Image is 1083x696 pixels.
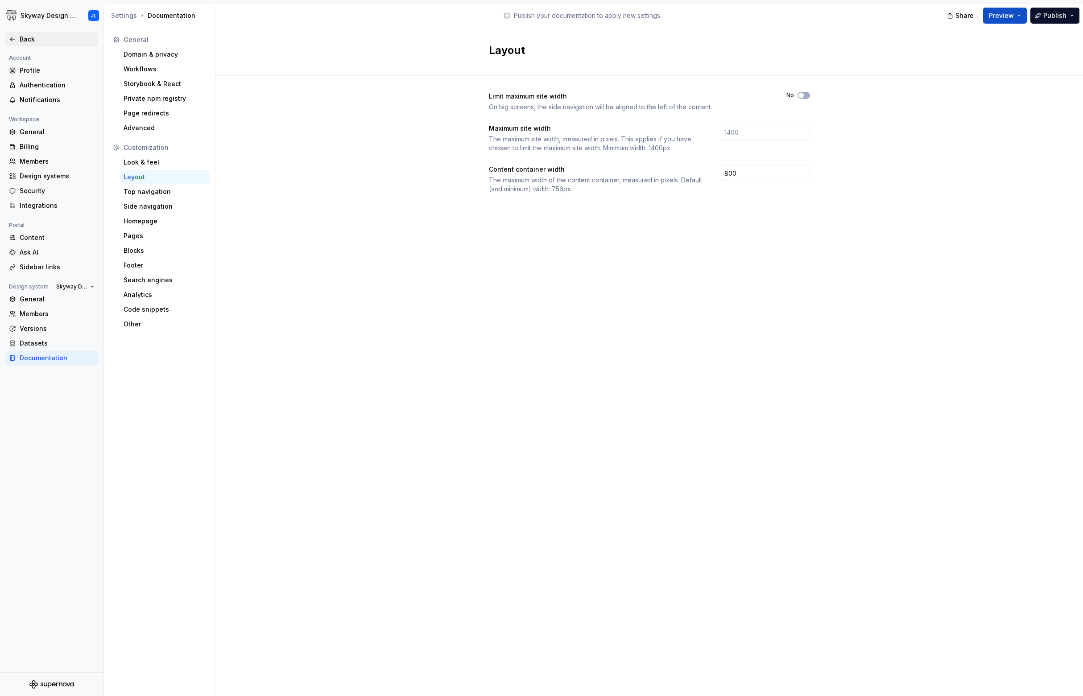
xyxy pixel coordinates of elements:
div: Search engines [124,276,206,284]
div: Content [20,233,95,242]
div: Side navigation [124,202,206,211]
div: Workspace [5,114,43,125]
span: Publish [1043,11,1066,20]
div: Private npm registry [124,94,206,103]
a: Storybook & React [120,77,210,91]
a: Top navigation [120,185,210,199]
svg: Supernova Logo [29,680,74,689]
a: Side navigation [120,199,210,214]
div: Versions [20,324,95,333]
div: Authentication [20,81,95,90]
div: Design systems [20,172,95,181]
div: JL [91,12,96,19]
div: Homepage [124,217,206,226]
a: Blocks [120,243,210,258]
input: 756 [721,165,810,181]
img: 7d2f9795-fa08-4624-9490-5a3f7218a56a.png [6,10,17,21]
a: Integrations [5,198,98,213]
button: Share [942,8,980,24]
a: Advanced [120,121,210,135]
a: Sidebar links [5,260,98,274]
a: Analytics [120,288,210,302]
button: Preview [983,8,1027,24]
div: Customization [124,143,206,152]
a: Workflows [120,62,210,76]
span: Share [955,11,974,20]
button: Publish [1030,8,1079,24]
div: Content container width [489,165,705,174]
a: Pages [120,229,210,243]
div: Storybook & React [124,79,206,88]
div: Notifications [20,95,95,104]
div: Design system [5,281,52,292]
div: Skyway Design System [21,11,78,20]
div: Blocks [124,246,206,255]
a: Members [5,154,98,169]
div: Account [5,53,34,63]
div: Members [20,309,95,318]
a: Search engines [120,273,210,287]
div: General [20,295,95,304]
a: Page redirects [120,106,210,120]
div: Footer [124,261,206,270]
div: Profile [20,66,95,75]
div: Billing [20,142,95,151]
span: Skyway Design System [56,283,87,290]
div: Top navigation [124,187,206,196]
a: Documentation [5,351,98,365]
div: Pages [124,231,206,240]
div: Documentation [111,11,211,20]
a: Security [5,184,98,198]
button: Settings [111,11,137,20]
div: Analytics [124,290,206,299]
a: Back [5,32,98,46]
div: Maximum site width [489,124,705,133]
input: 1400 [721,124,810,140]
a: Other [120,317,210,331]
div: Code snippets [124,305,206,314]
div: Ask AI [20,248,95,257]
div: Advanced [124,124,206,132]
a: Code snippets [120,302,210,317]
a: Homepage [120,214,210,228]
a: General [5,125,98,139]
a: Content [5,231,98,245]
div: Layout [124,173,206,181]
div: On big screens, the side navigation will be aligned to the left of the content. [489,103,770,111]
div: Back [20,35,95,44]
div: Domain & privacy [124,50,206,59]
div: Look & feel [124,158,206,167]
div: Workflows [124,65,206,74]
div: Sidebar links [20,263,95,272]
a: Ask AI [5,245,98,259]
div: Documentation [20,354,95,362]
a: Members [5,307,98,321]
div: Datasets [20,339,95,348]
a: Design systems [5,169,98,183]
a: Notifications [5,93,98,107]
div: The maximum site width, measured in pixels. This applies if you have chosen to limit the maximum ... [489,135,705,152]
a: Layout [120,170,210,184]
p: Publish your documentation to apply new settings. [514,11,661,20]
button: Skyway Design SystemJL [2,6,102,25]
a: General [5,292,98,306]
div: Security [20,186,95,195]
div: Page redirects [124,109,206,118]
div: Other [124,320,206,329]
a: Domain & privacy [120,47,210,62]
a: Authentication [5,78,98,92]
a: Billing [5,140,98,154]
span: Preview [989,11,1014,20]
a: Profile [5,63,98,78]
div: General [20,128,95,136]
div: Portal [5,220,28,231]
div: Members [20,157,95,166]
div: The maximum width of the content container, measured in pixels. Default (and minimum) width: 756px. [489,176,705,194]
div: Integrations [20,201,95,210]
a: Datasets [5,336,98,350]
h2: Layout [489,43,799,58]
a: Look & feel [120,155,210,169]
a: Versions [5,321,98,336]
